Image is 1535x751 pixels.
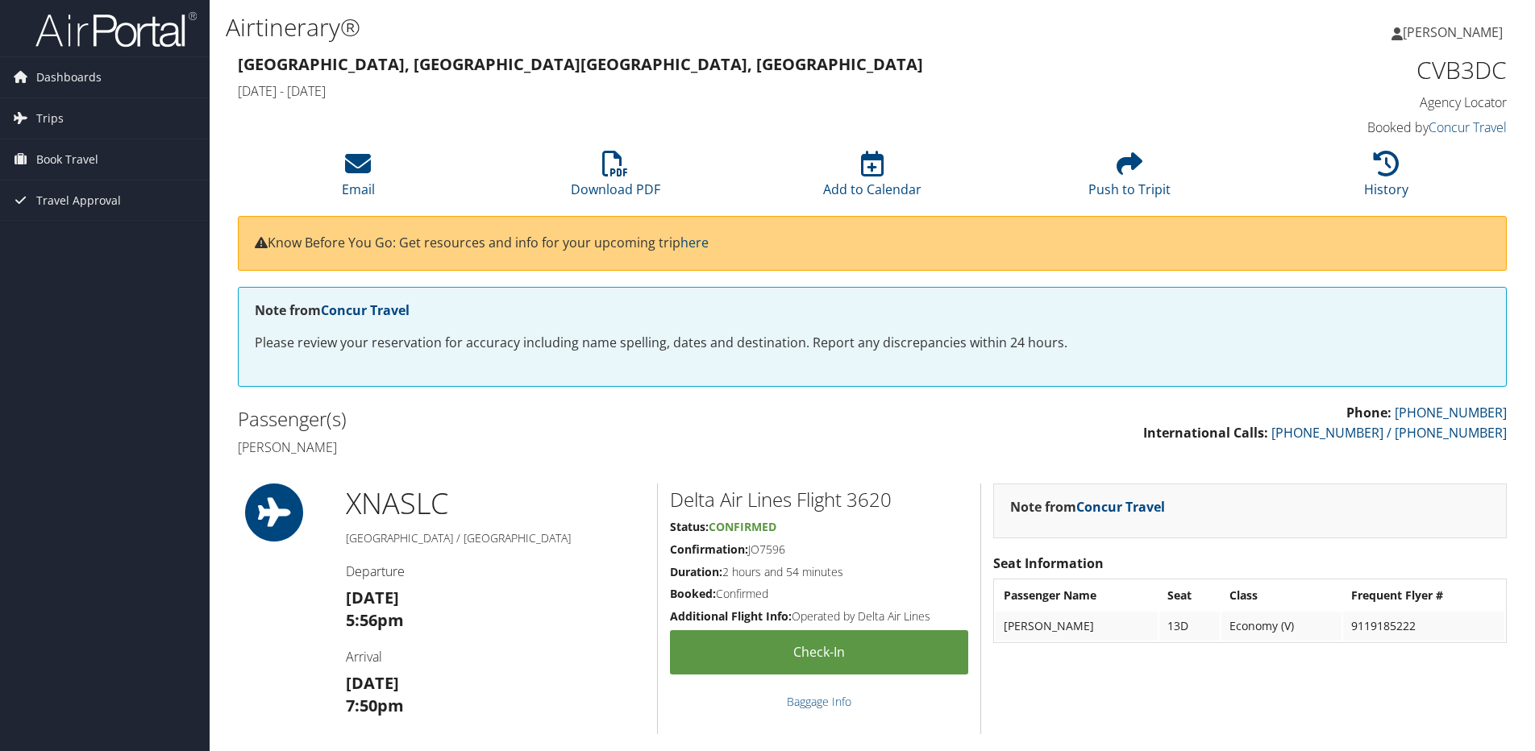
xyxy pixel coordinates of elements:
[670,586,716,601] strong: Booked:
[1343,581,1504,610] th: Frequent Flyer #
[1429,118,1507,136] a: Concur Travel
[321,301,410,319] a: Concur Travel
[1403,23,1503,41] span: [PERSON_NAME]
[1221,581,1342,610] th: Class
[670,486,968,513] h2: Delta Air Lines Flight 3620
[226,10,1088,44] h1: Airtinerary®
[996,581,1158,610] th: Passenger Name
[255,301,410,319] strong: Note from
[1088,160,1171,198] a: Push to Tripit
[1221,612,1342,641] td: Economy (V)
[1271,424,1507,442] a: [PHONE_NUMBER] / [PHONE_NUMBER]
[1395,404,1507,421] a: [PHONE_NUMBER]
[238,82,1183,100] h4: [DATE] - [DATE]
[346,587,399,608] strong: [DATE]
[36,57,102,98] span: Dashboards
[670,630,968,674] a: Check-in
[709,519,776,534] span: Confirmed
[346,562,645,580] h4: Departure
[346,483,645,524] h1: XNA SLC
[342,160,375,198] a: Email
[346,648,645,666] h4: Arrival
[1159,612,1220,641] td: 13D
[1208,118,1507,136] h4: Booked by
[1076,498,1165,516] a: Concur Travel
[1143,424,1268,442] strong: International Calls:
[670,519,709,534] strong: Status:
[996,612,1158,641] td: [PERSON_NAME]
[571,160,660,198] a: Download PDF
[1159,581,1220,610] th: Seat
[993,554,1104,572] strong: Seat Information
[238,438,860,456] h4: [PERSON_NAME]
[1208,93,1507,111] h4: Agency Locator
[1364,160,1408,198] a: History
[670,608,792,624] strong: Additional Flight Info:
[670,541,968,558] h5: JO7596
[346,530,645,546] h5: [GEOGRAPHIC_DATA] / [GEOGRAPHIC_DATA]
[787,694,851,709] a: Baggage Info
[1208,53,1507,87] h1: CVB3DC
[36,180,121,221] span: Travel Approval
[1010,498,1165,516] strong: Note from
[346,695,404,716] strong: 7:50pm
[238,405,860,433] h2: Passenger(s)
[670,586,968,602] h5: Confirmed
[255,233,1490,254] p: Know Before You Go: Get resources and info for your upcoming trip
[680,234,709,251] a: here
[255,333,1490,354] p: Please review your reservation for accuracy including name spelling, dates and destination. Repor...
[1391,8,1519,56] a: [PERSON_NAME]
[35,10,197,48] img: airportal-logo.png
[670,541,748,557] strong: Confirmation:
[238,53,923,75] strong: [GEOGRAPHIC_DATA], [GEOGRAPHIC_DATA] [GEOGRAPHIC_DATA], [GEOGRAPHIC_DATA]
[670,608,968,624] h5: Operated by Delta Air Lines
[1346,404,1391,421] strong: Phone:
[823,160,921,198] a: Add to Calendar
[346,672,399,694] strong: [DATE]
[1343,612,1504,641] td: 9119185222
[36,98,64,139] span: Trips
[36,139,98,180] span: Book Travel
[346,609,404,631] strong: 5:56pm
[670,564,722,579] strong: Duration:
[670,564,968,580] h5: 2 hours and 54 minutes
